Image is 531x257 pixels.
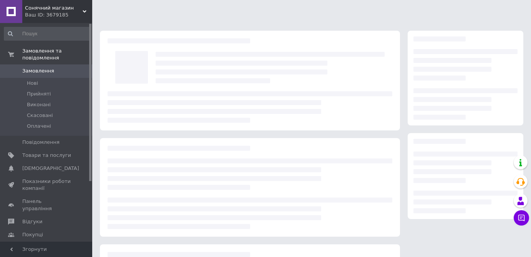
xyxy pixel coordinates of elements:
[27,101,51,108] span: Виконані
[22,48,92,61] span: Замовлення та повідомлення
[4,27,91,41] input: Пошук
[22,178,71,192] span: Показники роботи компанії
[22,218,42,225] span: Відгуки
[25,5,83,12] span: Сонячний магазин
[27,91,51,97] span: Прийняті
[514,210,529,226] button: Чат з покупцем
[22,198,71,212] span: Панель управління
[27,112,53,119] span: Скасовані
[27,80,38,87] span: Нові
[27,123,51,130] span: Оплачені
[22,152,71,159] span: Товари та послуги
[22,68,54,74] span: Замовлення
[25,12,92,18] div: Ваш ID: 3679185
[22,231,43,238] span: Покупці
[22,139,60,146] span: Повідомлення
[22,165,79,172] span: [DEMOGRAPHIC_DATA]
